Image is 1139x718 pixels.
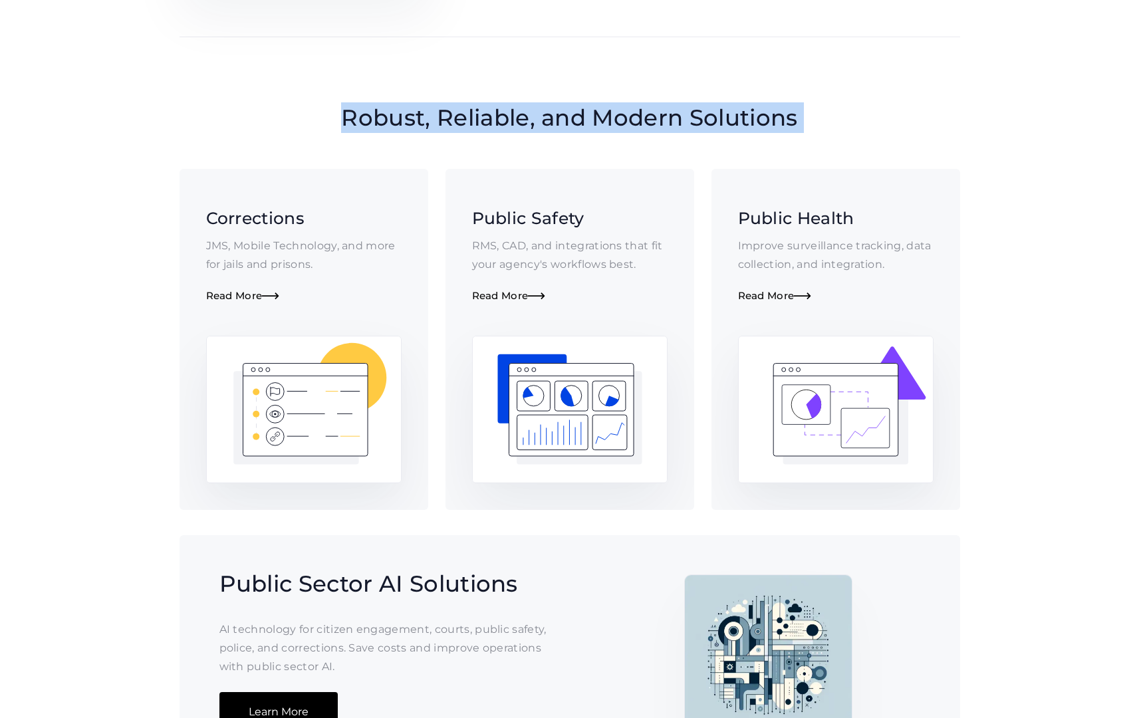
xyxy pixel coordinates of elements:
a: CorrectionsJMS, Mobile Technology, and more for jails and prisons.Read More [180,169,428,509]
div: Read More [206,290,402,302]
span:  [528,291,545,302]
p: Improve surveillance tracking, data collection, and integration. [738,237,934,274]
h3: Public Safety [472,206,668,230]
h3: Public Health [738,206,934,230]
a: Public SafetyRMS, CAD, and integrations that fit your agency's workflows best.Read More [445,169,694,509]
p: RMS, CAD, and integrations that fit your agency's workflows best. [472,237,668,274]
div: Read More [472,290,668,302]
a: Public HealthImprove surveillance tracking, data collection, and integration.Read More [711,169,960,509]
iframe: Chat Widget [904,574,1139,718]
h2: Robust, Reliable, and Modern Solutions [339,102,800,133]
span:  [794,291,811,302]
p: AI technology for citizen engagement, courts, public safety, police, and corrections. Save costs ... [219,620,568,676]
h2: Public Sector AI Solutions [219,568,568,599]
h3: Corrections [206,206,402,230]
span:  [262,291,279,302]
div: Read More [738,290,934,302]
p: JMS, Mobile Technology, and more for jails and prisons. [206,237,402,274]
